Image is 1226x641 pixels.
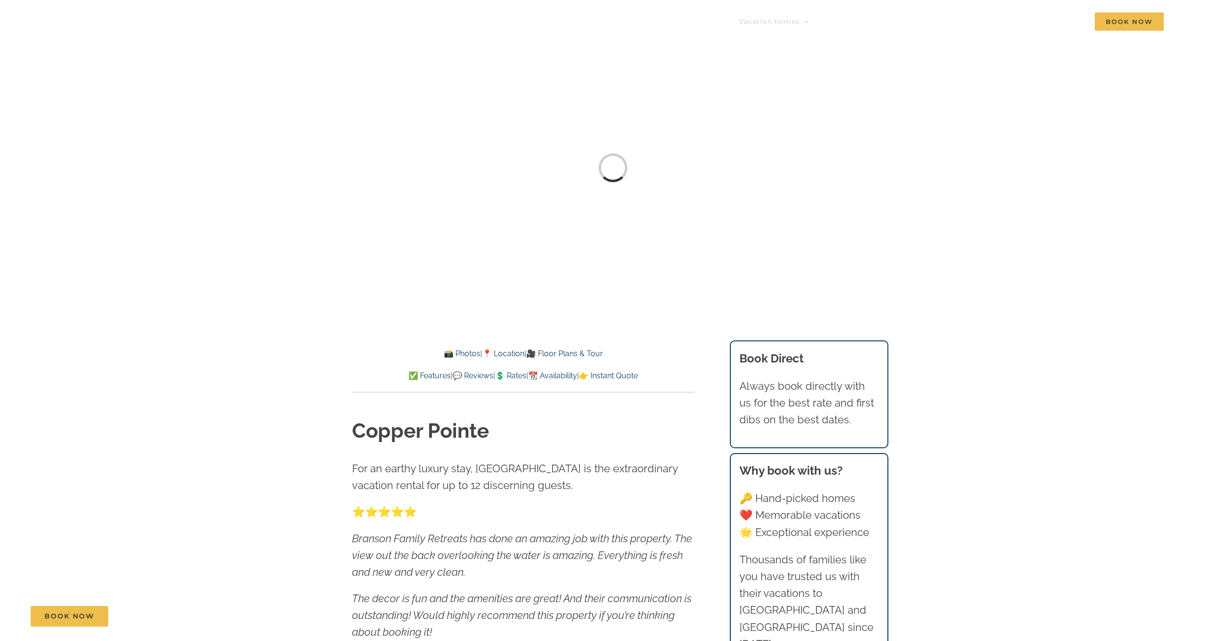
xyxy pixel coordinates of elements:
[352,417,695,445] h1: Copper Pointe
[1043,18,1073,25] span: Contact
[579,371,638,380] a: 👉 Instant Quote
[495,371,526,380] a: 💲 Rates
[739,12,1164,31] nav: Main Menu
[352,348,695,360] p: | |
[830,12,887,31] a: Things to do
[1043,12,1073,31] a: Contact
[1095,12,1164,31] span: Book Now
[830,18,878,25] span: Things to do
[453,371,493,380] a: 💬 Reviews
[482,349,524,358] a: 📍 Location
[352,462,678,491] span: For an earthy luxury stay, [GEOGRAPHIC_DATA] is the extraordinary vacation rental for up to 12 di...
[526,349,603,358] a: 🎥 Floor Plans & Tour
[409,371,451,380] a: ✅ Features
[909,12,968,31] a: Deals & More
[352,370,695,382] p: | | | |
[989,12,1022,31] a: About
[594,149,632,186] div: Loading...
[45,612,94,620] span: Book Now
[352,532,692,578] em: Branson Family Retreats has done an amazing job with this property. The view out the back overloo...
[739,378,879,429] p: Always book directly with us for the best rate and first dibs on the best dates.
[909,18,959,25] span: Deals & More
[739,18,800,25] span: Vacation homes
[739,462,879,479] h3: Why book with us?
[62,14,225,36] img: Branson Family Retreats Logo
[739,12,809,31] a: Vacation homes
[739,351,804,365] b: Book Direct
[739,490,879,541] p: 🔑 Hand-picked homes ❤️ Memorable vacations 🌟 Exceptional experience
[528,371,577,380] a: 📆 Availability
[989,18,1012,25] span: About
[31,606,108,627] a: Book Now
[352,503,695,520] p: ⭐️⭐️⭐️⭐️⭐️
[444,349,480,358] a: 📸 Photos
[352,592,692,638] em: The decor is fun and the amenities are great! And their communication is outstanding! Would highl...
